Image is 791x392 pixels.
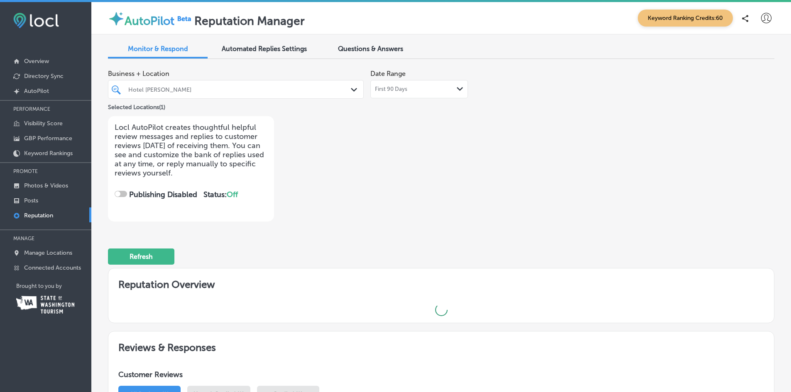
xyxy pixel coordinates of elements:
[370,70,406,78] label: Date Range
[227,190,238,199] span: Off
[222,45,307,53] span: Automated Replies Settings
[375,86,407,93] span: First 90 Days
[338,45,403,53] span: Questions & Answers
[24,150,73,157] p: Keyword Rankings
[118,370,764,382] h1: Customer Reviews
[638,10,733,27] span: Keyword Ranking Credits: 60
[108,10,125,27] img: autopilot-icon
[108,100,165,111] p: Selected Locations ( 1 )
[194,14,305,28] label: Reputation Manager
[115,123,267,178] p: Locl AutoPilot creates thoughtful helpful review messages and replies to customer reviews [DATE] ...
[24,120,63,127] p: Visibility Score
[24,182,68,189] p: Photos & Videos
[108,248,174,265] button: Refresh
[24,58,49,65] p: Overview
[128,86,352,93] div: Hotel [PERSON_NAME]
[16,283,91,289] p: Brought to you by
[24,197,38,204] p: Posts
[129,190,197,199] strong: Publishing Disabled
[24,88,49,95] p: AutoPilot
[174,14,194,23] img: Beta
[24,212,53,219] p: Reputation
[125,14,174,28] label: AutoPilot
[16,296,74,314] img: Washington Tourism
[108,331,774,360] h2: Reviews & Responses
[24,249,72,256] p: Manage Locations
[203,190,238,199] strong: Status:
[108,268,774,297] h2: Reputation Overview
[108,70,364,78] span: Business + Location
[24,73,64,80] p: Directory Sync
[128,45,188,53] span: Monitor & Respond
[24,264,81,271] p: Connected Accounts
[24,135,72,142] p: GBP Performance
[13,13,59,28] img: fda3e92497d09a02dc62c9cd864e3231.png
